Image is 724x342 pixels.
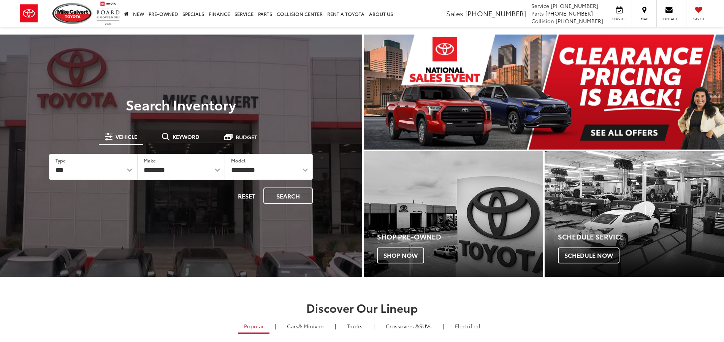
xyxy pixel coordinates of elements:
div: Toyota [364,151,543,277]
li: | [273,322,278,330]
span: [PHONE_NUMBER] [551,2,598,9]
li: | [372,322,377,330]
span: Contact [661,16,678,21]
span: Schedule Now [558,247,619,263]
a: Popular [238,320,269,334]
span: [PHONE_NUMBER] [545,9,593,17]
label: Model [231,157,246,164]
h3: Search Inventory [32,97,330,112]
a: Cars [281,320,330,333]
button: Reset [231,188,262,204]
li: | [333,322,338,330]
span: Service [611,16,628,21]
h4: Shop Pre-Owned [377,233,543,241]
a: Trucks [341,320,368,333]
span: Crossovers & [386,322,419,330]
span: [PHONE_NUMBER] [465,8,526,18]
label: Type [55,157,66,164]
div: Toyota [545,151,724,277]
span: Saved [690,16,707,21]
span: Budget [236,134,257,140]
span: Parts [531,9,544,17]
img: Mike Calvert Toyota [52,3,93,24]
span: Shop Now [377,247,424,263]
span: Keyword [173,134,200,139]
h4: Schedule Service [558,233,724,241]
label: Make [144,157,156,164]
span: Service [531,2,549,9]
h2: Discover Our Lineup [94,301,630,314]
span: Sales [446,8,463,18]
a: SUVs [380,320,437,333]
span: & Minivan [298,322,324,330]
a: Electrified [449,320,486,333]
li: | [441,322,446,330]
span: Vehicle [116,134,137,139]
span: [PHONE_NUMBER] [556,17,603,25]
span: Collision [531,17,554,25]
a: Schedule Service Schedule Now [545,151,724,277]
span: Map [636,16,653,21]
a: Shop Pre-Owned Shop Now [364,151,543,277]
button: Search [263,188,313,204]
